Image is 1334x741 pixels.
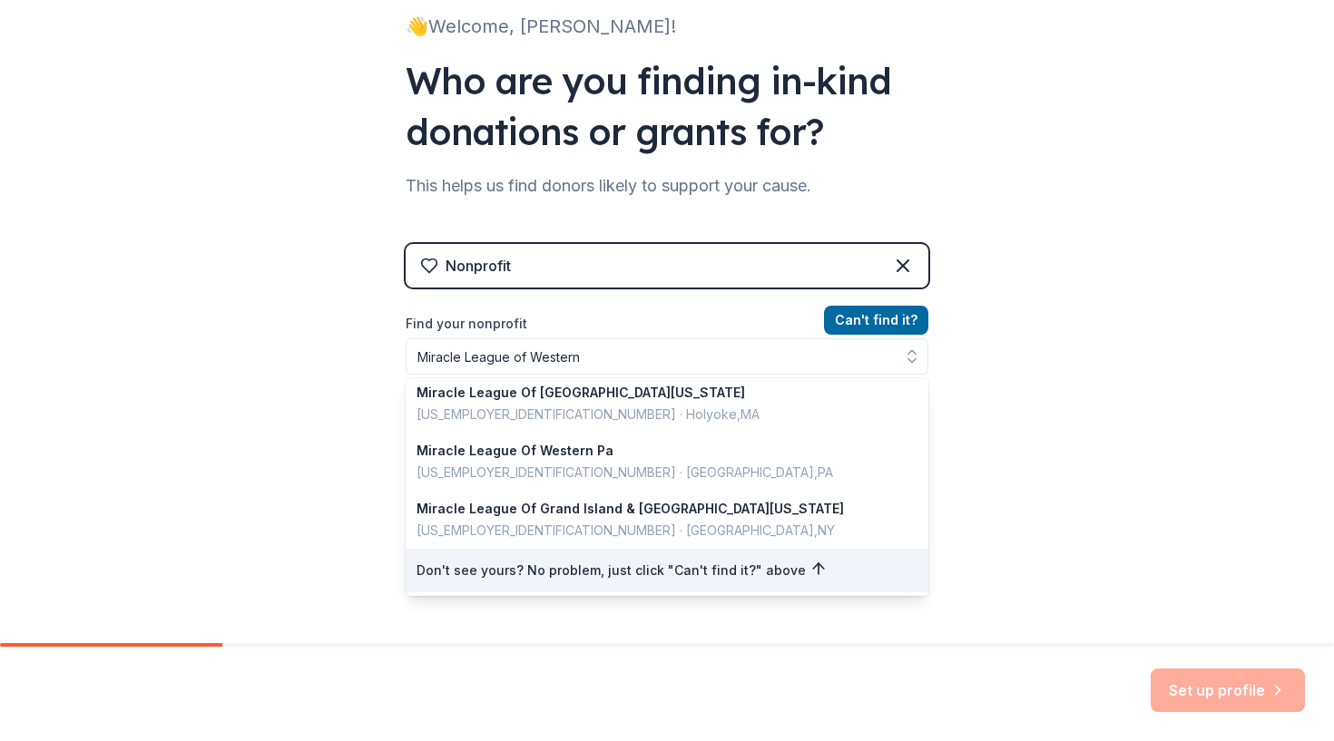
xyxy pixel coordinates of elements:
input: Search by name, EIN, or city [406,338,928,375]
div: [US_EMPLOYER_IDENTIFICATION_NUMBER] · Holyoke , MA [417,404,896,425]
div: Miracle League Of Western Pa [417,440,896,462]
div: Miracle League Of [GEOGRAPHIC_DATA][US_STATE] [417,382,896,404]
div: [US_EMPLOYER_IDENTIFICATION_NUMBER] · [GEOGRAPHIC_DATA] , NY [417,520,896,541]
div: Don't see yours? No problem, just click "Can't find it?" above [406,549,928,592]
div: Miracle League Of Grand Island & [GEOGRAPHIC_DATA][US_STATE] [417,498,896,520]
div: [US_EMPLOYER_IDENTIFICATION_NUMBER] · [GEOGRAPHIC_DATA] , PA [417,462,896,483]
